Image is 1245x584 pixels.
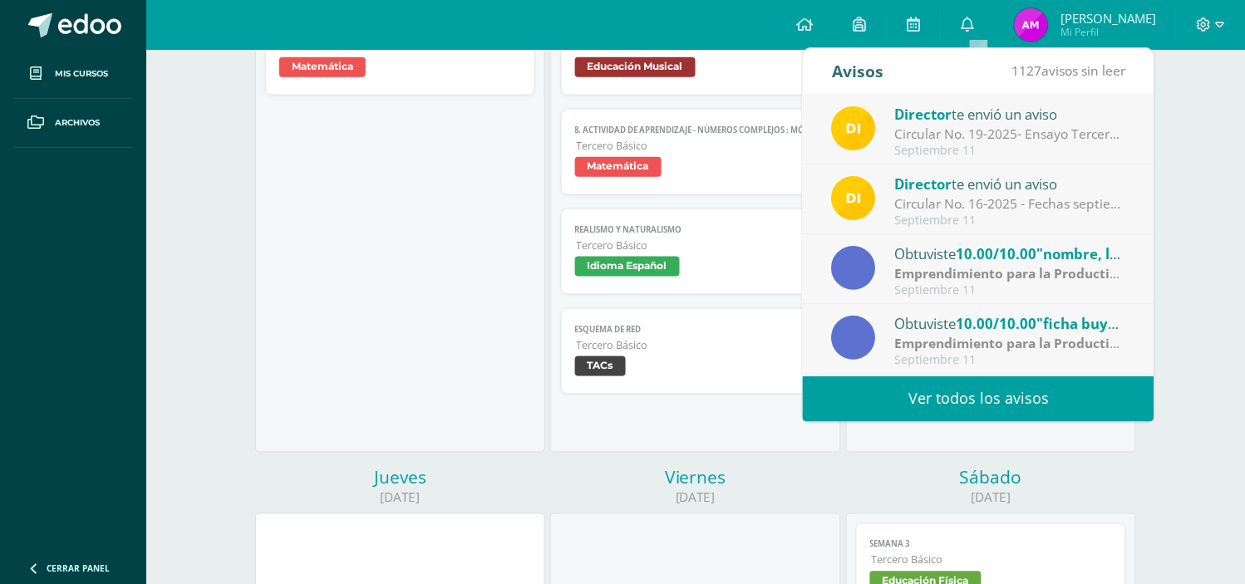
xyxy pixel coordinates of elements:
[846,489,1136,507] div: [DATE]
[255,489,545,507] div: [DATE]
[561,9,831,96] a: Himno Nacional Coro IVTercero BásicoEducación Musical
[895,213,1126,228] div: Septiembre 11
[550,466,840,489] div: Viernes
[575,257,680,277] span: Idioma Español
[895,264,1126,283] div: | zona
[1037,244,1208,263] span: "nombre, logo y eslogan"
[870,539,1112,550] span: Semana 3
[895,243,1126,264] div: Obtuviste en
[895,173,1126,194] div: te envió un aviso
[13,50,133,99] a: Mis cursos
[55,116,100,130] span: Archivos
[55,67,108,81] span: Mis cursos
[575,224,817,235] span: Realismo y Naturalismo
[561,209,831,295] a: Realismo y NaturalismoTercero BásicoIdioma Español
[575,157,662,177] span: Matemática
[895,125,1126,144] div: Circular No. 19-2025- Ensayo Tercero Básico: Estimados padres de familia y/o encargados Compartim...
[832,48,883,94] div: Avisos
[1037,314,1130,333] span: "ficha buyer"
[47,562,110,574] span: Cerrar panel
[957,314,1037,333] span: 10.00/10.00
[895,353,1126,367] div: Septiembre 11
[561,308,831,395] a: Esquema de redTercero BásicoTACs
[895,105,952,124] span: Director
[895,194,1126,213] div: Circular No. 16-2025 - Fechas septiembre: Estimados padres de familia y/o encargados Compartimos ...
[1015,8,1048,42] img: 2098b6123ea5d2ab9f9b45d09ea414fd.png
[577,238,817,253] span: Tercero Básico
[895,103,1126,125] div: te envió un aviso
[957,244,1037,263] span: 10.00/10.00
[895,334,1126,353] div: | zona
[1011,61,1041,80] span: 1127
[1060,25,1156,39] span: Mi Perfil
[255,466,545,489] div: Jueves
[803,376,1154,422] a: Ver todos los avisos
[561,109,831,195] a: 8. Actividad de aprendizaje - Números complejos : Módulo , conjugado y opuesto.Tercero BásicoMate...
[577,338,817,352] span: Tercero Básico
[575,57,696,77] span: Educación Musical
[550,489,840,507] div: [DATE]
[872,553,1112,567] span: Tercero Básico
[832,106,876,150] img: f0b35651ae50ff9c693c4cbd3f40c4bb.png
[895,174,952,194] span: Director
[1060,10,1156,27] span: [PERSON_NAME]
[895,334,1146,352] strong: Emprendimiento para la Productividad
[895,264,1146,282] strong: Emprendimiento para la Productividad
[1011,61,1125,80] span: avisos sin leer
[279,57,366,77] span: Matemática
[895,144,1126,158] div: Septiembre 11
[846,466,1136,489] div: Sábado
[575,125,817,135] span: 8. Actividad de aprendizaje - Números complejos : Módulo , conjugado y opuesto.
[265,9,535,96] a: 7. Laboratorio No. 2 - Grafica , pendiente, y ecuación de la rectaTercero BásicoMatemática
[13,99,133,148] a: Archivos
[895,283,1126,297] div: Septiembre 11
[832,176,876,220] img: f0b35651ae50ff9c693c4cbd3f40c4bb.png
[577,139,817,153] span: Tercero Básico
[575,356,626,376] span: TACs
[575,324,817,335] span: Esquema de red
[895,312,1126,334] div: Obtuviste en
